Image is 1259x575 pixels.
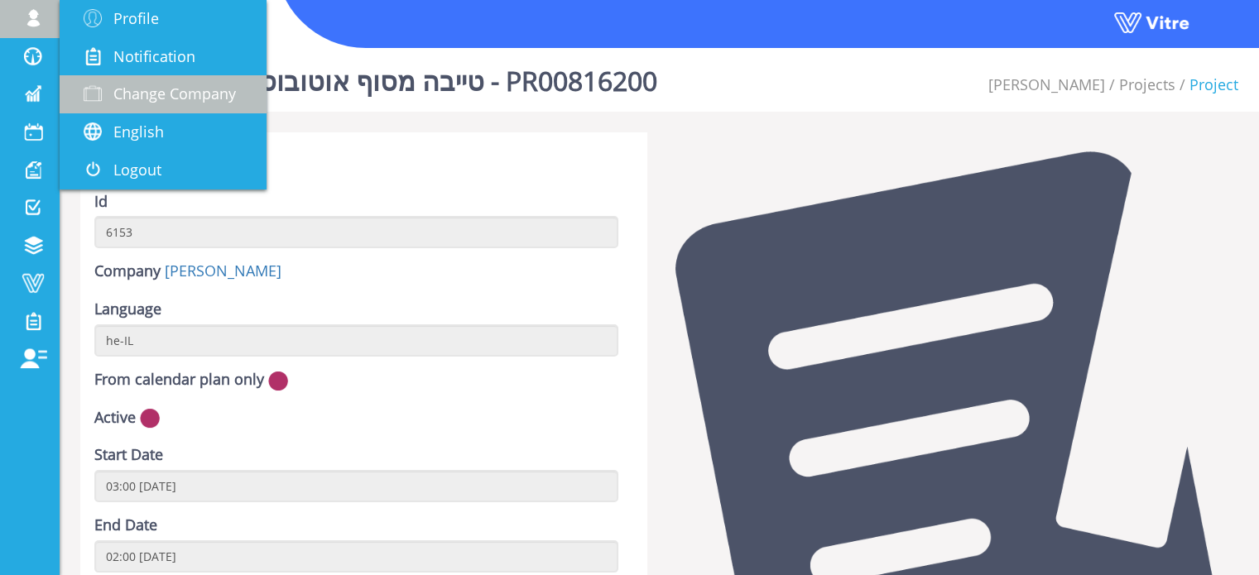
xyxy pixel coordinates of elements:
h1: Project טייבה מסוף אוטובוסים נת''א - PR00816200 [80,41,657,112]
a: [PERSON_NAME] [988,74,1105,94]
label: From calendar plan only [94,369,264,391]
a: Notification [60,38,267,76]
span: English [113,122,164,141]
label: Company [94,261,161,282]
span: Logout [113,160,161,180]
a: [PERSON_NAME] [165,261,281,280]
img: no [140,408,160,429]
label: Active [94,407,136,429]
img: no [268,371,288,391]
span: Profile [113,8,159,28]
label: Language [94,299,161,320]
span: Change Company [113,84,236,103]
label: End Date [94,515,157,536]
label: Start Date [94,444,163,466]
label: Id [94,191,108,213]
span: Notification [113,46,195,66]
a: Logout [60,151,267,189]
a: English [60,113,267,151]
a: Change Company [60,75,267,113]
li: Project [1175,74,1238,96]
a: Projects [1119,74,1175,94]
